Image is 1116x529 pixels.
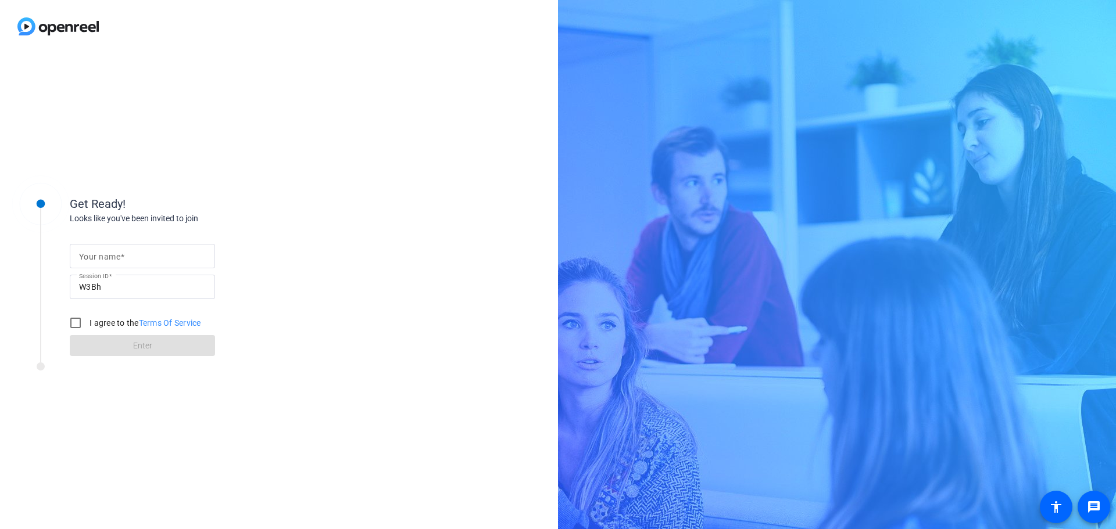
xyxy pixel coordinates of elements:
[79,252,120,261] mat-label: Your name
[79,272,109,279] mat-label: Session ID
[139,318,201,328] a: Terms Of Service
[1049,500,1063,514] mat-icon: accessibility
[70,213,302,225] div: Looks like you've been invited to join
[1087,500,1101,514] mat-icon: message
[87,317,201,329] label: I agree to the
[70,195,302,213] div: Get Ready!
